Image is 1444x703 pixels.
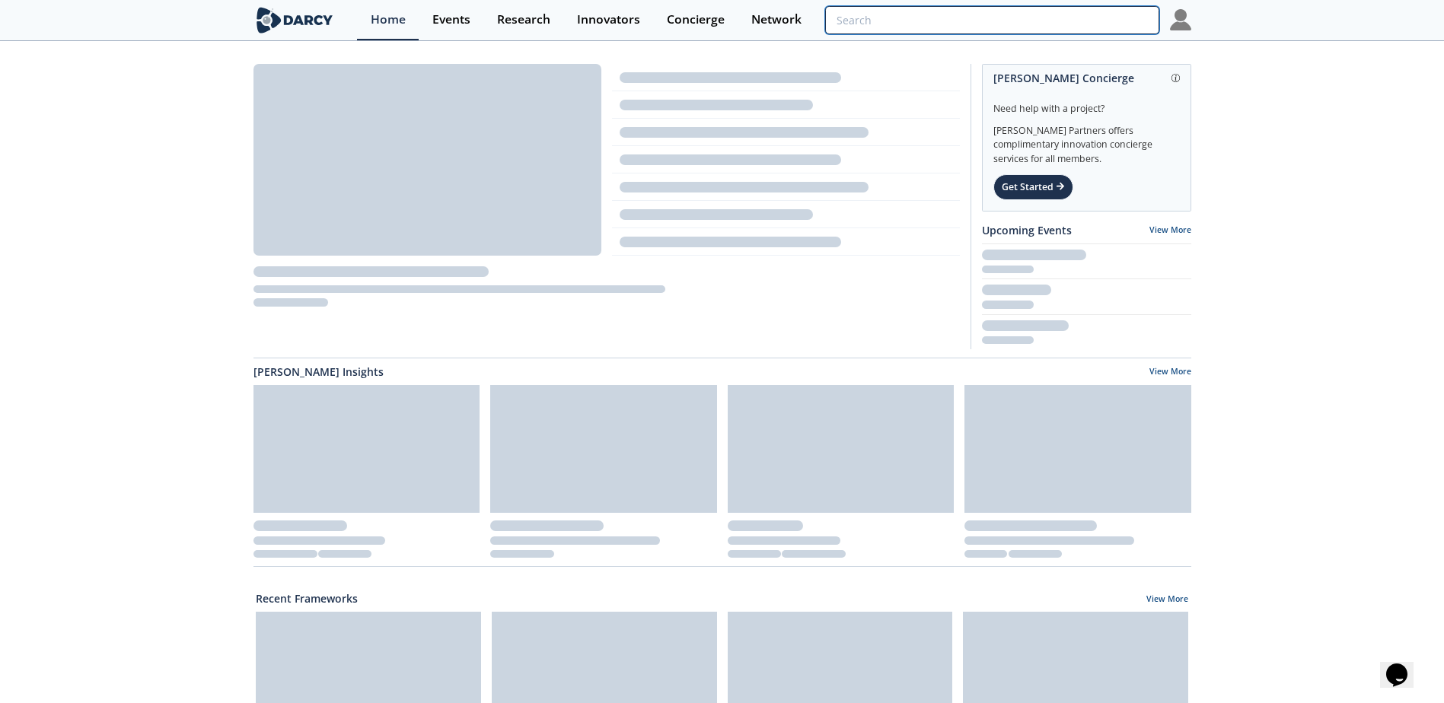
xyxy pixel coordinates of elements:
img: information.svg [1171,74,1180,82]
div: Need help with a project? [993,91,1180,116]
div: Innovators [577,14,640,26]
a: Recent Frameworks [256,590,358,606]
a: View More [1149,224,1191,235]
div: Network [751,14,802,26]
div: Events [432,14,470,26]
div: [PERSON_NAME] Concierge [993,65,1180,91]
div: Home [371,14,406,26]
a: View More [1146,593,1188,607]
a: [PERSON_NAME] Insights [253,364,384,380]
a: Upcoming Events [982,222,1072,238]
div: Get Started [993,174,1073,200]
a: View More [1149,366,1191,380]
input: Advanced Search [825,6,1159,34]
div: [PERSON_NAME] Partners offers complimentary innovation concierge services for all members. [993,116,1180,166]
img: Profile [1170,9,1191,30]
div: Concierge [667,14,725,26]
div: Research [497,14,550,26]
iframe: chat widget [1380,642,1429,688]
img: logo-wide.svg [253,7,336,33]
